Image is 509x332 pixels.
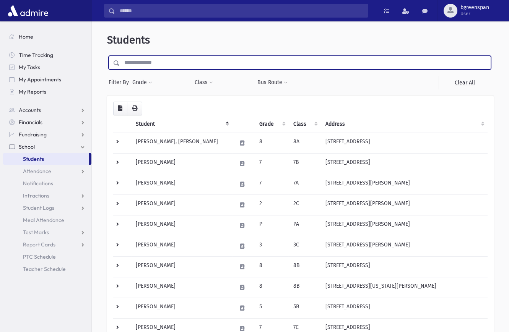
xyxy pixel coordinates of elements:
[321,133,488,153] td: [STREET_ADDRESS]
[132,76,153,89] button: Grade
[460,5,489,11] span: bgreenspan
[109,78,132,86] span: Filter By
[321,256,488,277] td: [STREET_ADDRESS]
[131,256,233,277] td: [PERSON_NAME]
[288,236,320,256] td: 3C
[131,277,233,298] td: [PERSON_NAME]
[321,215,488,236] td: [STREET_ADDRESS][PERSON_NAME]
[3,189,91,202] a: Infractions
[131,298,233,318] td: [PERSON_NAME]
[3,263,91,275] a: Teacher Schedule
[131,194,233,215] td: [PERSON_NAME]
[255,115,289,133] th: Grade: activate to sort column ascending
[19,119,42,126] span: Financials
[19,76,61,83] span: My Appointments
[288,174,320,194] td: 7A
[321,115,488,133] th: Address: activate to sort column ascending
[3,141,91,153] a: School
[3,104,91,116] a: Accounts
[19,64,40,71] span: My Tasks
[115,4,368,18] input: Search
[19,107,41,113] span: Accounts
[127,102,142,115] button: Print
[3,251,91,263] a: PTC Schedule
[255,133,289,153] td: 8
[131,153,233,174] td: [PERSON_NAME]
[194,76,213,89] button: Class
[460,11,489,17] span: User
[3,73,91,86] a: My Appointments
[3,238,91,251] a: Report Cards
[23,217,64,223] span: Meal Attendance
[19,131,47,138] span: Fundraising
[255,236,289,256] td: 3
[23,229,49,236] span: Test Marks
[23,266,66,272] span: Teacher Schedule
[19,143,35,150] span: School
[3,116,91,128] a: Financials
[19,52,53,58] span: Time Tracking
[131,115,233,133] th: Student: activate to sort column descending
[255,153,289,174] td: 7
[3,153,89,165] a: Students
[288,194,320,215] td: 2C
[3,226,91,238] a: Test Marks
[288,115,320,133] th: Class: activate to sort column ascending
[255,298,289,318] td: 5
[288,298,320,318] td: 5B
[23,168,51,175] span: Attendance
[321,298,488,318] td: [STREET_ADDRESS]
[255,256,289,277] td: 8
[321,236,488,256] td: [STREET_ADDRESS][PERSON_NAME]
[23,192,49,199] span: Infractions
[3,49,91,61] a: Time Tracking
[3,61,91,73] a: My Tasks
[321,153,488,174] td: [STREET_ADDRESS]
[19,33,33,40] span: Home
[3,86,91,98] a: My Reports
[255,194,289,215] td: 2
[23,155,44,162] span: Students
[3,177,91,189] a: Notifications
[288,256,320,277] td: 8B
[3,214,91,226] a: Meal Attendance
[6,3,50,18] img: AdmirePro
[288,153,320,174] td: 7B
[257,76,288,89] button: Bus Route
[321,174,488,194] td: [STREET_ADDRESS][PERSON_NAME]
[3,202,91,214] a: Student Logs
[131,215,233,236] td: [PERSON_NAME]
[3,31,91,43] a: Home
[321,194,488,215] td: [STREET_ADDRESS][PERSON_NAME]
[113,102,127,115] button: CSV
[288,277,320,298] td: 8B
[438,76,491,89] a: Clear All
[321,277,488,298] td: [STREET_ADDRESS][US_STATE][PERSON_NAME]
[288,133,320,153] td: 8A
[131,174,233,194] td: [PERSON_NAME]
[3,165,91,177] a: Attendance
[23,204,54,211] span: Student Logs
[23,180,53,187] span: Notifications
[131,133,233,153] td: [PERSON_NAME], [PERSON_NAME]
[23,241,55,248] span: Report Cards
[131,236,233,256] td: [PERSON_NAME]
[255,174,289,194] td: 7
[19,88,46,95] span: My Reports
[3,128,91,141] a: Fundraising
[107,34,150,46] span: Students
[23,253,56,260] span: PTC Schedule
[288,215,320,236] td: PA
[255,215,289,236] td: P
[255,277,289,298] td: 8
